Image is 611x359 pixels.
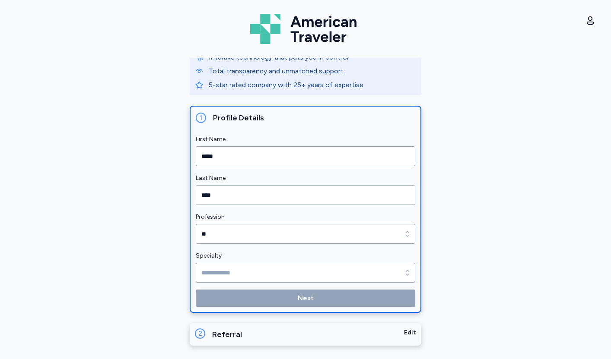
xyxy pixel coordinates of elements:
[196,113,206,123] div: 1
[196,212,415,222] label: Profession
[196,251,415,261] label: Specialty
[196,290,415,307] button: Next
[209,66,416,76] p: Total transparency and unmatched support
[298,293,314,303] span: Next
[213,112,415,124] div: Profile Details
[196,146,415,166] input: First Name
[196,134,415,145] label: First Name
[196,173,415,183] label: Last Name
[209,80,416,90] p: 5-star rated company with 25+ years of expertise
[195,328,205,339] div: 2
[250,10,361,47] img: Logo
[196,185,415,205] input: Last Name
[404,328,416,340] div: Edit
[212,328,404,340] div: Referral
